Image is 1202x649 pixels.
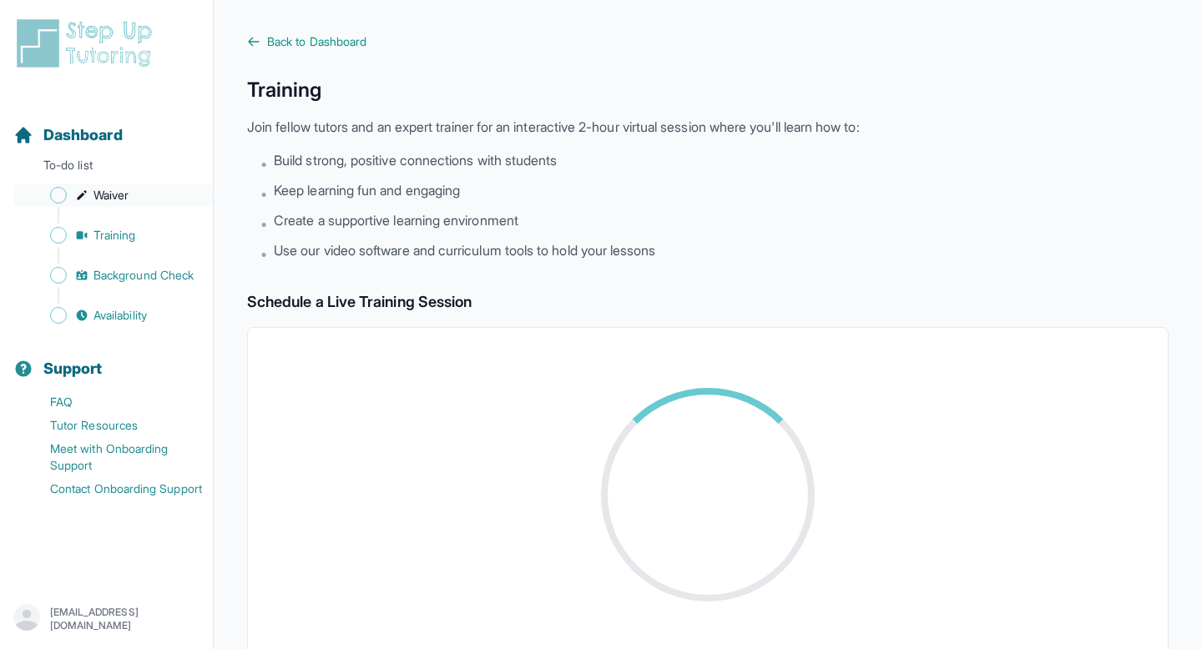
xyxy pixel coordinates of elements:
span: Use our video software and curriculum tools to hold your lessons [274,240,655,260]
a: Contact Onboarding Support [13,477,213,501]
span: Dashboard [43,123,123,147]
span: Back to Dashboard [267,33,366,50]
a: Background Check [13,264,213,287]
a: Training [13,224,213,247]
span: Keep learning fun and engaging [274,180,460,200]
h2: Schedule a Live Training Session [247,290,1169,314]
span: • [260,184,267,204]
span: Build strong, positive connections with students [274,150,557,170]
span: • [260,244,267,264]
span: Support [43,357,103,380]
a: Dashboard [13,123,123,147]
a: Waiver [13,184,213,207]
span: Availability [93,307,147,324]
span: • [260,153,267,174]
button: Support [7,330,206,387]
a: Back to Dashboard [247,33,1169,50]
span: Create a supportive learning environment [274,210,518,230]
img: logo [13,17,162,70]
span: Waiver [93,187,129,204]
a: Tutor Resources [13,414,213,437]
p: To-do list [7,157,206,180]
button: [EMAIL_ADDRESS][DOMAIN_NAME] [13,604,199,634]
p: [EMAIL_ADDRESS][DOMAIN_NAME] [50,606,199,632]
p: Join fellow tutors and an expert trainer for an interactive 2-hour virtual session where you'll l... [247,117,1169,137]
button: Dashboard [7,97,206,153]
a: FAQ [13,390,213,414]
a: Availability [13,304,213,327]
span: • [260,214,267,234]
h1: Training [247,77,1169,103]
span: Background Check [93,267,194,284]
span: Training [93,227,136,244]
a: Meet with Onboarding Support [13,437,213,477]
